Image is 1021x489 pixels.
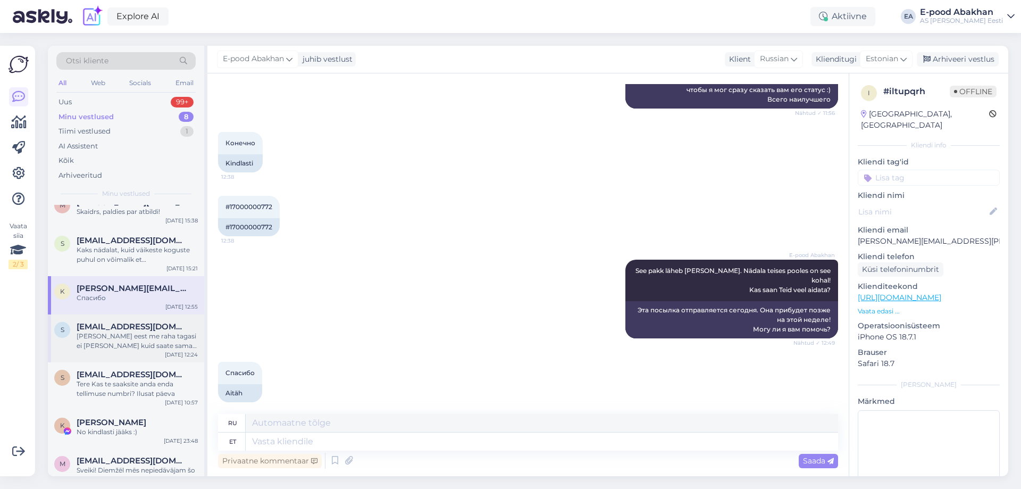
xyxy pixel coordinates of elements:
input: Lisa tag [858,170,1000,186]
p: Operatsioonisüsteem [858,320,1000,331]
div: AS [PERSON_NAME] Eesti [920,16,1003,25]
img: Askly Logo [9,54,29,74]
div: Privaatne kommentaar [218,454,322,468]
input: Lisa nimi [858,206,987,218]
span: S [61,374,64,382]
span: m [60,201,65,209]
span: s [61,239,64,247]
span: sandrabartniece26@gmail.com [77,236,187,245]
div: Kaks nädalat, kuid väikeste koguste puhul on võimalik et [PERSON_NAME] võeta tagasi kuna puudub u... [77,245,198,264]
div: Tiimi vestlused [58,126,111,137]
span: sandrabartniece26@gmail.com [77,322,187,331]
div: Email [173,76,196,90]
div: Спасибо [77,293,198,303]
p: Brauser [858,347,1000,358]
div: Aktiivne [810,7,875,26]
p: iPhone OS 18.7.1 [858,331,1000,343]
span: #17000000772 [225,203,272,211]
div: Minu vestlused [58,112,114,122]
span: Спасибо [225,369,255,377]
div: 99+ [171,97,194,107]
div: E-pood Abakhan [920,8,1003,16]
span: Russian [760,53,789,65]
a: [URL][DOMAIN_NAME] [858,293,941,302]
div: [DATE] 23:48 [164,437,198,445]
div: Skaidrs, paldies par atbildi! [77,207,198,217]
div: EA [901,9,916,24]
div: Socials [127,76,153,90]
div: [DATE] 12:24 [165,351,198,359]
span: Saada [803,456,834,466]
span: Minu vestlused [102,189,150,198]
div: 8 [179,112,194,122]
p: Kliendi telefon [858,251,1000,262]
div: Sveiki! Diemžēl mēs nepiedāvājam šo iespēju. [77,466,198,485]
div: [DATE] 10:57 [165,399,198,407]
span: See pakk läheb [PERSON_NAME]. Nädala teises pooles on see kohal! Kas saan Teid veel aidata? [635,267,832,294]
div: Kindlasti [218,154,263,172]
div: Küsi telefoninumbrit [858,262,943,277]
p: Vaata edasi ... [858,306,1000,316]
div: 1 [180,126,194,137]
div: et [229,433,236,451]
span: 12:38 [221,173,261,181]
div: [PERSON_NAME] eest me raha tagasi ei [PERSON_NAME] kuid saate samas [PERSON_NAME] ostutšeki aluse... [77,331,198,351]
div: Здравствуйте Не могли бы вы сообщить мне номер вашего заказа, чтобы я мог сразу сказать вам его с... [625,62,838,109]
div: ru [228,414,237,432]
div: Эта посылка отправляется сегодня. Она прибудет позже на этой неделе! Могу ли я вам помочь? [625,301,838,338]
div: AI Assistent [58,141,98,152]
div: [DATE] 12:55 [165,303,198,311]
span: K [60,421,65,429]
p: Klienditeekond [858,281,1000,292]
div: Arhiveeri vestlus [917,52,999,67]
div: Klienditugi [811,54,857,65]
span: 12:55 [221,403,261,411]
span: Nähtud ✓ 12:49 [793,339,835,347]
div: No kindlasti jääks :) [77,427,198,437]
span: E-pood Abakhan [789,251,835,259]
div: # iltupqrh [883,85,950,98]
p: Märkmed [858,396,1000,407]
div: juhib vestlust [298,54,353,65]
div: 2 / 3 [9,260,28,269]
span: Otsi kliente [66,55,108,67]
span: Karin Jürisalu [77,418,146,427]
a: E-pood AbakhanAS [PERSON_NAME] Eesti [920,8,1015,25]
span: m [60,460,65,468]
span: Estonian [866,53,898,65]
div: Kliendi info [858,140,1000,150]
span: Конечно [225,139,255,147]
span: i [868,89,870,97]
div: [GEOGRAPHIC_DATA], [GEOGRAPHIC_DATA] [861,109,989,131]
img: explore-ai [81,5,103,28]
div: Uus [58,97,72,107]
div: Tere Kas te saaksite anda enda tellimuse numbri? Ilusat päeva [77,379,198,399]
p: Kliendi email [858,225,1000,236]
p: Kliendi tag'id [858,156,1000,168]
span: Karina.smolyak@icloud.com [77,284,187,293]
a: Explore AI [107,7,169,26]
div: #17000000772 [218,218,280,236]
div: All [56,76,69,90]
div: Web [89,76,107,90]
div: Aitäh [218,384,262,402]
div: [DATE] 15:38 [165,217,198,225]
span: E-pood Abakhan [223,53,284,65]
div: [PERSON_NAME] [858,380,1000,389]
span: K [60,287,65,295]
p: Safari 18.7 [858,358,1000,369]
p: [PERSON_NAME][EMAIL_ADDRESS][PERSON_NAME][DOMAIN_NAME] [858,236,1000,247]
div: Klient [725,54,751,65]
span: Offline [950,86,997,97]
div: [DATE] 15:21 [166,264,198,272]
span: Nähtud ✓ 11:56 [795,109,835,117]
div: Vaata siia [9,221,28,269]
span: 12:38 [221,237,261,245]
div: Kõik [58,155,74,166]
p: Kliendi nimi [858,190,1000,201]
div: Arhiveeritud [58,170,102,181]
span: Sandrabartniece26@gmail.com [77,370,187,379]
span: s [61,326,64,334]
span: moderatohebiss@gmail.com [77,456,187,466]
